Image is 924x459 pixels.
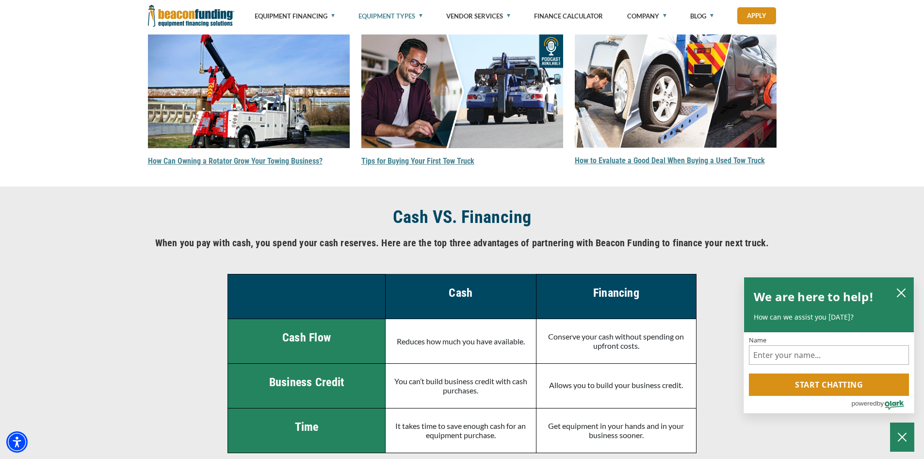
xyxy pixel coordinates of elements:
[540,379,693,392] p: Allows you to build your business credit.
[6,431,28,453] div: Accessibility Menu
[231,420,382,434] h4: Time
[389,376,532,395] p: You can’t build business credit with cash purchases.
[749,374,909,396] button: Start chatting
[890,423,914,452] button: Close Chatbox
[389,286,532,300] h4: Cash
[361,156,474,166] a: Tips for Buying Your First Tow Truck
[744,277,914,414] div: olark chatbox
[540,421,693,440] p: Get equipment in your hands and in your business sooner.
[749,345,909,365] input: Name
[737,7,776,24] a: Apply
[749,337,909,343] label: Name
[389,421,532,440] p: It takes time to save enough cash for an equipment purchase.
[389,337,532,346] p: Reduces how much you have available.
[754,312,904,322] p: How can we assist you [DATE]?
[540,332,693,350] p: Conserve your cash without spending on upfront costs.
[851,397,876,409] span: powered
[148,156,323,166] a: How Can Owning a Rotator Grow Your Towing Business?
[575,156,765,165] a: How to Evaluate a Good Deal When Buying a Used Tow Truck
[540,286,693,300] h4: Financing
[575,34,777,148] img: How to Evaluate a Good Deal When Buying a Used Tow Truck
[155,236,769,250] h5: When you pay with cash, you spend your cash reserves. Here are the top three advantages of partne...
[893,286,909,299] button: close chatbox
[393,206,531,228] h2: Cash VS. Financing
[877,397,884,409] span: by
[754,287,874,306] h2: We are here to help!
[148,34,350,148] img: How Can Owning a Rotator Grow Your Towing Business?
[232,375,382,389] h4: Business Credit
[231,331,382,344] h4: Cash Flow
[361,34,563,148] img: Tips for Buying Your First Tow Truck
[851,396,914,413] a: Powered by Olark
